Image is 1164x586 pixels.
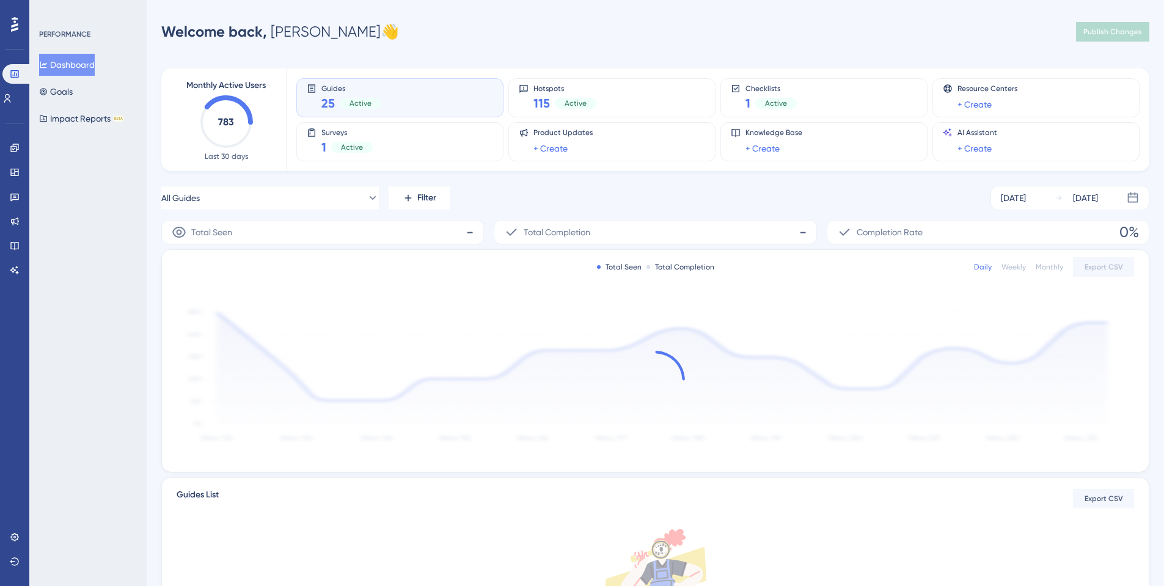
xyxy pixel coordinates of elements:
span: Filter [417,191,436,205]
span: Surveys [321,128,373,136]
span: Export CSV [1085,494,1123,504]
div: Total Completion [646,262,714,272]
span: Knowledge Base [745,128,802,137]
button: Publish Changes [1076,22,1149,42]
button: Export CSV [1073,489,1134,508]
div: BETA [113,115,124,122]
span: Checklists [745,84,797,92]
span: 115 [533,95,550,112]
span: - [466,222,474,242]
span: All Guides [161,191,200,205]
span: Product Updates [533,128,593,137]
span: Publish Changes [1083,27,1142,37]
a: + Create [533,141,568,156]
span: Active [350,98,372,108]
span: Resource Centers [957,84,1017,93]
a: + Create [957,97,992,112]
div: Total Seen [597,262,642,272]
div: PERFORMANCE [39,29,90,39]
span: 1 [321,139,326,156]
span: Completion Rate [857,225,923,240]
span: Active [341,142,363,152]
button: Filter [389,186,450,210]
span: Guides List [177,488,219,510]
span: Export CSV [1085,262,1123,272]
div: [PERSON_NAME] 👋 [161,22,399,42]
button: Dashboard [39,54,95,76]
span: Active [765,98,787,108]
span: Monthly Active Users [186,78,266,93]
span: Hotspots [533,84,596,92]
span: Total Completion [524,225,590,240]
div: Weekly [1001,262,1026,272]
span: Guides [321,84,381,92]
span: 25 [321,95,335,112]
span: 0% [1119,222,1139,242]
span: - [799,222,807,242]
div: [DATE] [1073,191,1098,205]
span: Welcome back, [161,23,267,40]
div: Monthly [1036,262,1063,272]
span: Total Seen [191,225,232,240]
span: Last 30 days [205,152,248,161]
text: 783 [218,116,234,128]
button: Export CSV [1073,257,1134,277]
span: AI Assistant [957,128,997,137]
div: Daily [974,262,992,272]
button: Goals [39,81,73,103]
span: 1 [745,95,750,112]
a: + Create [957,141,992,156]
span: Active [565,98,587,108]
button: Impact ReportsBETA [39,108,124,130]
a: + Create [745,141,780,156]
div: [DATE] [1001,191,1026,205]
button: All Guides [161,186,379,210]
